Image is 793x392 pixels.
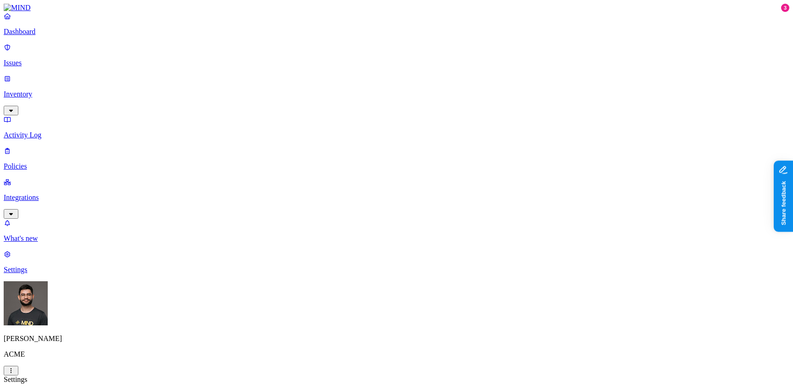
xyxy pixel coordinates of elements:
[4,90,789,98] p: Inventory
[4,162,789,170] p: Policies
[4,250,789,274] a: Settings
[4,43,789,67] a: Issues
[4,147,789,170] a: Policies
[4,131,789,139] p: Activity Log
[4,59,789,67] p: Issues
[4,178,789,217] a: Integrations
[774,160,793,232] iframe: Marker.io feedback button
[4,115,789,139] a: Activity Log
[4,74,789,114] a: Inventory
[4,350,789,358] p: ACME
[4,12,789,36] a: Dashboard
[4,234,789,243] p: What's new
[4,4,31,12] img: MIND
[4,266,789,274] p: Settings
[4,335,789,343] p: [PERSON_NAME]
[4,4,789,12] a: MIND
[4,281,48,325] img: Guy Gofman
[4,375,789,384] div: Settings
[4,28,789,36] p: Dashboard
[4,219,789,243] a: What's new
[781,4,789,12] div: 3
[4,193,789,202] p: Integrations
